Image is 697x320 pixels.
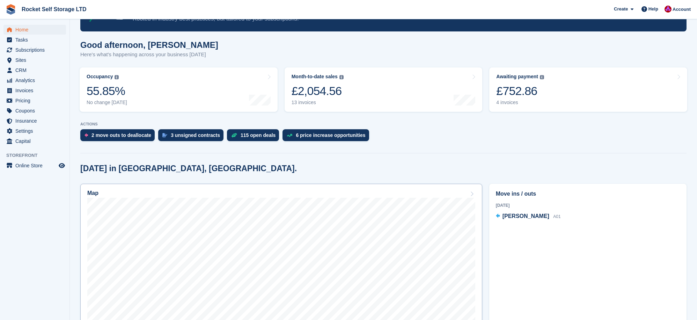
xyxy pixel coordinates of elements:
a: Rocket Self Storage LTD [19,3,89,15]
div: 55.85% [87,84,127,98]
div: 4 invoices [496,100,544,106]
a: menu [3,126,66,136]
div: Awaiting payment [496,74,538,80]
h2: [DATE] in [GEOGRAPHIC_DATA], [GEOGRAPHIC_DATA]. [80,164,297,173]
a: menu [3,86,66,95]
a: menu [3,106,66,116]
img: icon-info-grey-7440780725fd019a000dd9b08b2336e03edf1995a4989e88bcd33f0948082b44.svg [339,75,344,79]
a: menu [3,35,66,45]
span: Analytics [15,75,57,85]
div: 115 open deals [241,132,276,138]
a: menu [3,75,66,85]
div: 2 move outs to deallocate [91,132,151,138]
span: Help [648,6,658,13]
a: Month-to-date sales £2,054.56 13 invoices [285,67,483,112]
span: Home [15,25,57,35]
span: Create [614,6,628,13]
div: Month-to-date sales [292,74,338,80]
span: A01 [553,214,560,219]
span: [PERSON_NAME] [502,213,549,219]
span: Capital [15,136,57,146]
img: deal-1b604bf984904fb50ccaf53a9ad4b4a5d6e5aea283cecdc64d6e3604feb123c2.svg [231,133,237,138]
a: menu [3,96,66,106]
p: ACTIONS [80,122,687,126]
div: [DATE] [496,202,680,209]
div: Occupancy [87,74,113,80]
img: Lee Tresadern [665,6,672,13]
div: No change [DATE] [87,100,127,106]
div: 3 unsigned contracts [171,132,220,138]
p: Here's what's happening across your business [DATE] [80,51,218,59]
a: Occupancy 55.85% No change [DATE] [80,67,278,112]
a: Preview store [58,161,66,170]
a: 3 unsigned contracts [158,129,227,145]
span: Invoices [15,86,57,95]
a: menu [3,161,66,170]
a: menu [3,55,66,65]
img: price_increase_opportunities-93ffe204e8149a01c8c9dc8f82e8f89637d9d84a8eef4429ea346261dce0b2c0.svg [287,134,292,137]
span: Tasks [15,35,57,45]
span: Subscriptions [15,45,57,55]
a: 2 move outs to deallocate [80,129,158,145]
a: [PERSON_NAME] A01 [496,212,561,221]
a: 115 open deals [227,129,283,145]
span: Storefront [6,152,69,159]
a: menu [3,45,66,55]
a: menu [3,136,66,146]
img: icon-info-grey-7440780725fd019a000dd9b08b2336e03edf1995a4989e88bcd33f0948082b44.svg [115,75,119,79]
div: £752.86 [496,84,544,98]
span: Insurance [15,116,57,126]
span: Coupons [15,106,57,116]
div: 6 price increase opportunities [296,132,365,138]
span: Account [673,6,691,13]
a: menu [3,25,66,35]
span: CRM [15,65,57,75]
span: Settings [15,126,57,136]
h2: Move ins / outs [496,190,680,198]
span: Sites [15,55,57,65]
h2: Map [87,190,98,196]
div: £2,054.56 [292,84,344,98]
img: stora-icon-8386f47178a22dfd0bd8f6a31ec36ba5ce8667c1dd55bd0f319d3a0aa187defe.svg [6,4,16,15]
a: 6 price increase opportunities [283,129,372,145]
img: icon-info-grey-7440780725fd019a000dd9b08b2336e03edf1995a4989e88bcd33f0948082b44.svg [540,75,544,79]
a: menu [3,65,66,75]
a: Awaiting payment £752.86 4 invoices [489,67,687,112]
a: menu [3,116,66,126]
span: Online Store [15,161,57,170]
img: contract_signature_icon-13c848040528278c33f63329250d36e43548de30e8caae1d1a13099fd9432cc5.svg [162,133,167,137]
img: move_outs_to_deallocate_icon-f764333ba52eb49d3ac5e1228854f67142a1ed5810a6f6cc68b1a99e826820c5.svg [85,133,88,137]
div: 13 invoices [292,100,344,106]
h1: Good afternoon, [PERSON_NAME] [80,40,218,50]
span: Pricing [15,96,57,106]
